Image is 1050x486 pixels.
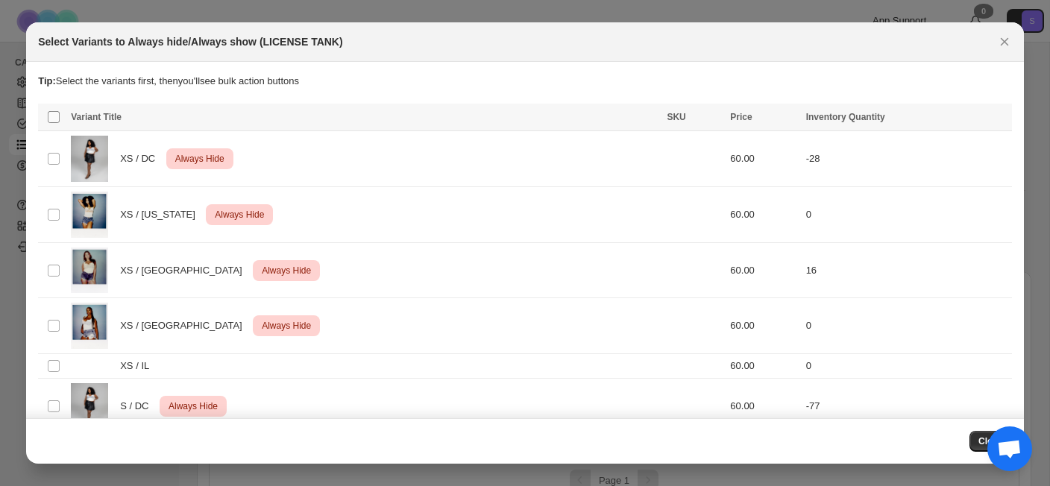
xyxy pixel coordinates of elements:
span: Close [978,435,1003,447]
span: XS / [GEOGRAPHIC_DATA] [120,318,250,333]
td: 60.00 [726,187,801,243]
td: 16 [802,243,1012,298]
span: XS / [GEOGRAPHIC_DATA] [120,263,250,278]
img: STRIPT_License_Tank_DC.png [71,383,108,429]
button: Close [969,431,1012,452]
h2: Select Variants to Always hide/Always show (LICENSE TANK) [38,34,342,49]
td: -28 [802,131,1012,187]
span: SKU [667,112,685,122]
span: S / DC [120,399,157,414]
span: Inventory Quantity [806,112,885,122]
span: Price [730,112,752,122]
span: Variant Title [71,112,122,122]
td: 60.00 [726,354,801,379]
span: Always Hide [259,262,314,280]
span: Always Hide [212,206,267,224]
span: XS / [US_STATE] [120,207,204,222]
div: Open chat [987,426,1032,471]
td: 0 [802,354,1012,379]
img: STRIPT_License_Tank_California.png [71,247,108,293]
span: XS / DC [120,151,163,166]
img: img20250820_08511269.jpg [71,192,108,238]
span: Always Hide [172,150,227,168]
img: STRIPT_License_Tank_DC.png [71,136,108,182]
td: -77 [802,379,1012,435]
p: Select the variants first, then you'll see bulk action buttons [38,74,1012,89]
span: XS / IL [120,359,157,373]
span: Always Hide [259,317,314,335]
td: 60.00 [726,298,801,354]
td: 60.00 [726,131,801,187]
img: img20250820_08494139.jpg [71,303,108,349]
strong: Tip: [38,75,56,86]
button: Close [994,31,1015,52]
td: 0 [802,187,1012,243]
span: Always Hide [166,397,221,415]
td: 60.00 [726,243,801,298]
td: 0 [802,298,1012,354]
td: 60.00 [726,379,801,435]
